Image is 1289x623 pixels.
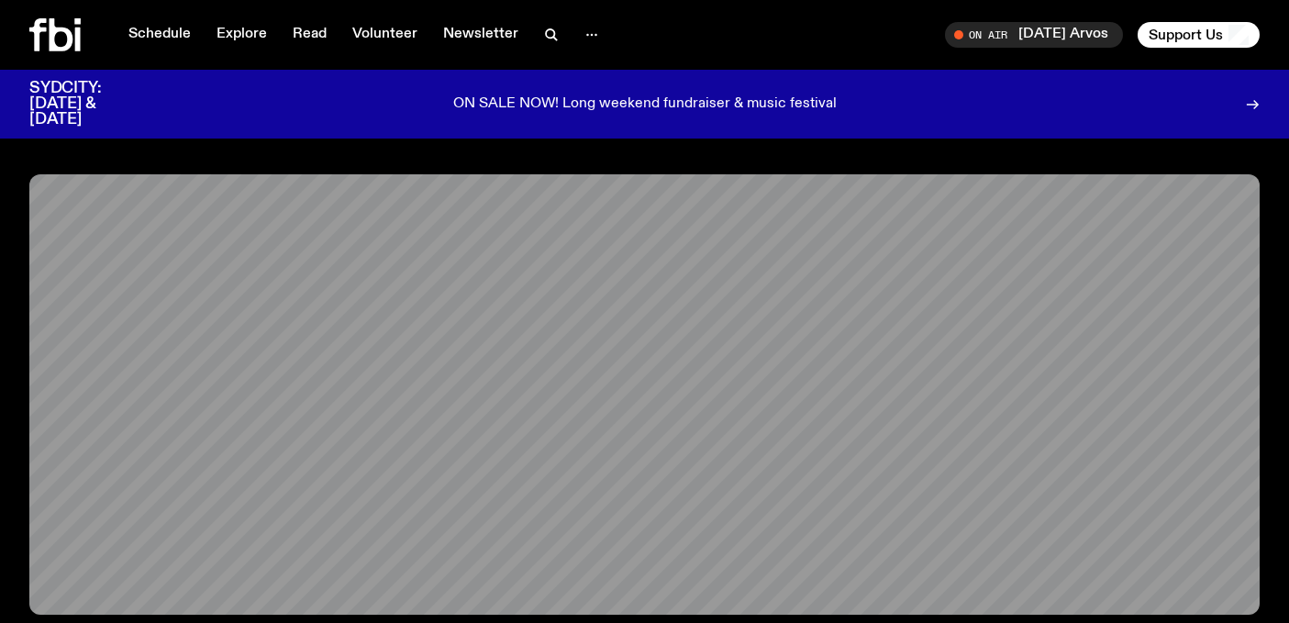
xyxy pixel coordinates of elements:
a: Volunteer [341,22,428,48]
span: Support Us [1149,27,1223,43]
button: Support Us [1138,22,1260,48]
p: ON SALE NOW! Long weekend fundraiser & music festival [453,96,837,113]
a: Explore [206,22,278,48]
button: On Air[DATE] Arvos [945,22,1123,48]
a: Newsletter [432,22,529,48]
a: Schedule [117,22,202,48]
a: Read [282,22,338,48]
h3: SYDCITY: [DATE] & [DATE] [29,81,147,128]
